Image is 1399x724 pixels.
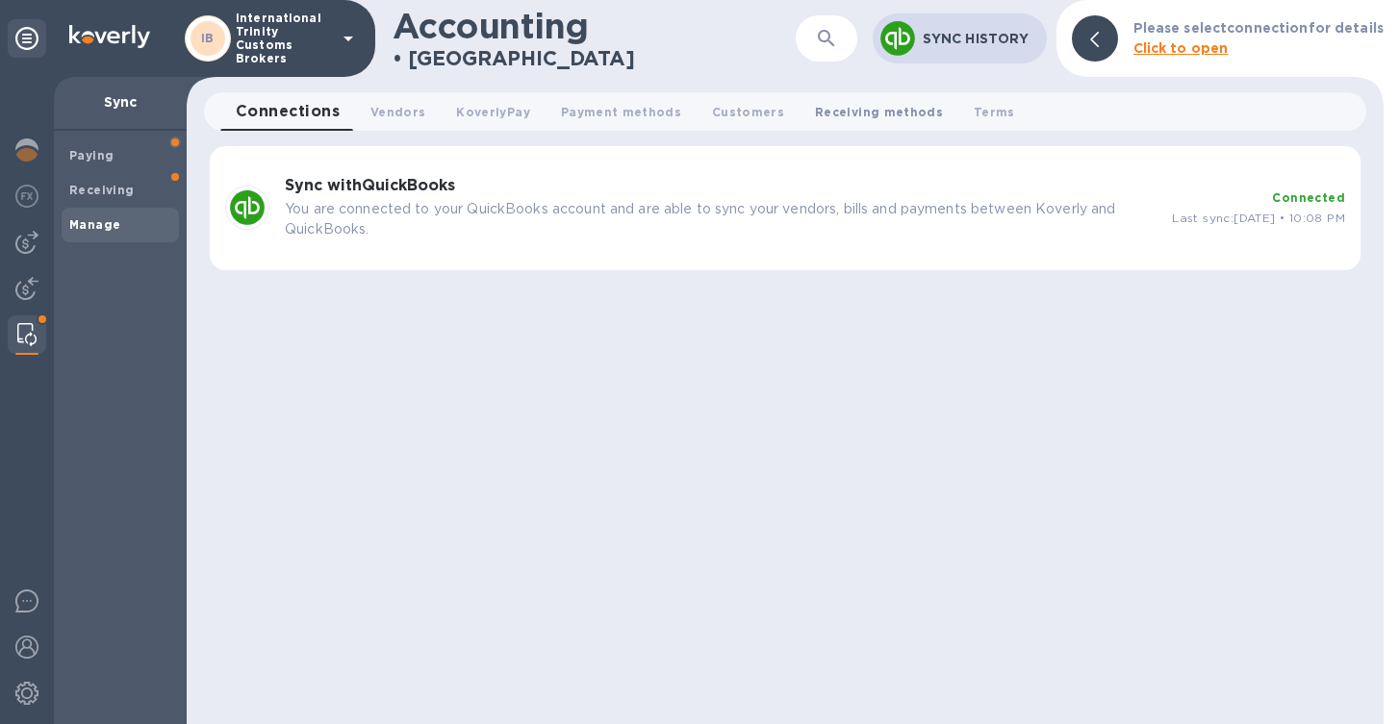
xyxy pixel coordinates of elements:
h2: • [GEOGRAPHIC_DATA] [393,46,635,70]
div: Unpin categories [8,19,46,58]
h1: Accounting [393,6,588,46]
p: International Trinity Customs Brokers [236,12,332,65]
span: Vendors [370,102,425,122]
b: Sync with QuickBooks [285,176,455,194]
p: You are connected to your QuickBooks account and are able to sync your vendors, bills and payment... [285,199,1157,239]
p: Sync [69,92,171,112]
p: Sync History [923,29,1031,48]
span: KoverlyPay [456,102,529,122]
span: Last sync: [DATE] • 10:08 PM [1172,211,1345,225]
b: Paying [69,148,114,162]
img: Foreign exchange [15,185,38,208]
b: Please select connection for details [1133,20,1385,36]
span: Receiving methods [815,102,943,122]
b: Connected [1272,190,1345,205]
b: Click to open [1133,40,1229,56]
span: Terms [974,102,1015,122]
span: Customers [712,102,784,122]
span: Payment methods [561,102,681,122]
span: Connections [236,98,340,125]
b: Receiving [69,183,135,197]
img: Logo [69,25,150,48]
b: IB [201,31,215,45]
b: Manage [69,217,120,232]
